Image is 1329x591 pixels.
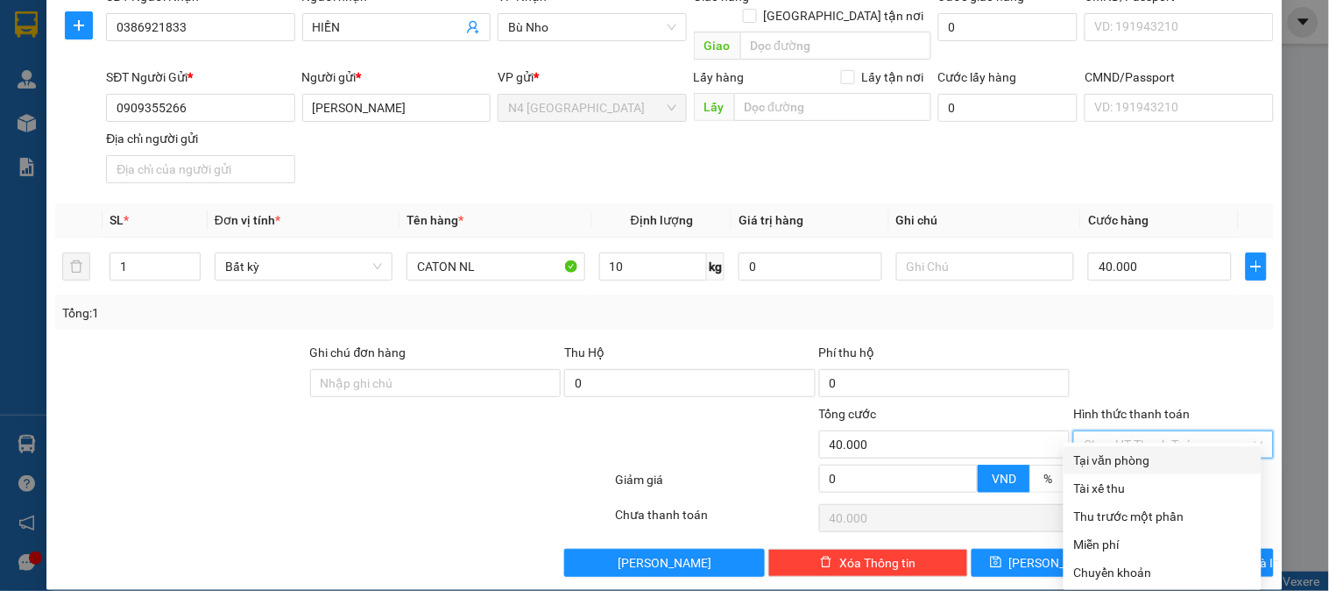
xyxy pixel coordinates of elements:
input: VD: Bàn, Ghế [406,253,584,281]
span: Định lượng [631,213,693,227]
button: plus [1246,253,1267,281]
div: CMND/Passport [1085,68,1273,87]
span: Giao [694,32,740,60]
label: Cước lấy hàng [938,70,1017,84]
input: Ghi Chú [896,253,1074,281]
div: Tổng: 1 [62,303,514,323]
input: Cước giao hàng [938,13,1078,41]
th: Ghi chú [889,203,1081,238]
span: delete [820,556,832,570]
span: save [990,556,1002,570]
div: Chưa thanh toán [613,505,816,536]
button: [PERSON_NAME] [564,549,764,577]
div: Miễn phí [1074,535,1251,554]
span: Thu Hộ [564,345,604,360]
button: deleteXóa Thông tin [768,549,968,577]
span: Lấy tận nơi [855,68,931,87]
span: VND [992,472,1016,486]
span: user-add [466,20,480,34]
label: Hình thức thanh toán [1073,407,1190,421]
div: Địa chỉ người gửi [106,129,294,148]
span: Cước hàng [1088,213,1149,227]
span: Bất kỳ [225,253,382,280]
div: Tài xế thu [1074,479,1251,498]
button: save[PERSON_NAME] [972,549,1120,577]
span: plus [66,18,92,32]
span: Lấy hàng [694,70,745,84]
span: N4 Bình Phước [508,95,675,121]
div: Chuyển khoản [1074,563,1251,582]
input: 0 [739,253,882,281]
button: printer[PERSON_NAME] và In [1125,549,1274,577]
span: Đơn vị tính [215,213,280,227]
div: Tại văn phòng [1074,451,1251,470]
span: [PERSON_NAME] [1009,553,1103,573]
div: Thu trước một phần [1074,507,1251,526]
div: Người gửi [302,68,491,87]
div: SĐT Người Gửi [106,68,294,87]
label: Ghi chú đơn hàng [310,345,406,360]
span: Lấy [694,93,734,121]
input: Ghi chú đơn hàng [310,369,562,397]
span: [GEOGRAPHIC_DATA] tận nơi [757,6,931,25]
span: % [1043,472,1052,486]
span: Tên hàng [406,213,463,227]
span: Xóa Thông tin [839,553,915,573]
input: Cước lấy hàng [938,94,1078,122]
button: plus [65,11,93,39]
input: Dọc đường [734,93,931,121]
input: Địa chỉ của người gửi [106,155,294,183]
input: Dọc đường [740,32,931,60]
div: Giảm giá [613,470,816,501]
div: VP gửi [498,68,686,87]
span: [PERSON_NAME] [618,553,711,573]
span: plus [1247,260,1266,274]
button: delete [62,253,90,281]
span: Tổng cước [819,407,877,421]
div: Phí thu hộ [819,343,1071,369]
span: kg [707,253,725,281]
span: SL [110,213,124,227]
span: Bù Nho [508,14,675,40]
span: Giá trị hàng [739,213,803,227]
